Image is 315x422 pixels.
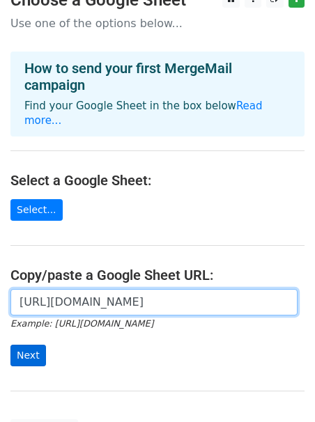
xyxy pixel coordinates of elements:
[245,355,315,422] iframe: Chat Widget
[10,289,298,315] input: Paste your Google Sheet URL here
[24,99,291,128] p: Find your Google Sheet in the box below
[10,345,46,366] input: Next
[10,172,305,189] h4: Select a Google Sheet:
[24,60,291,93] h4: How to send your first MergeMail campaign
[10,199,63,221] a: Select...
[10,318,153,329] small: Example: [URL][DOMAIN_NAME]
[10,267,305,283] h4: Copy/paste a Google Sheet URL:
[24,100,263,127] a: Read more...
[10,16,305,31] p: Use one of the options below...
